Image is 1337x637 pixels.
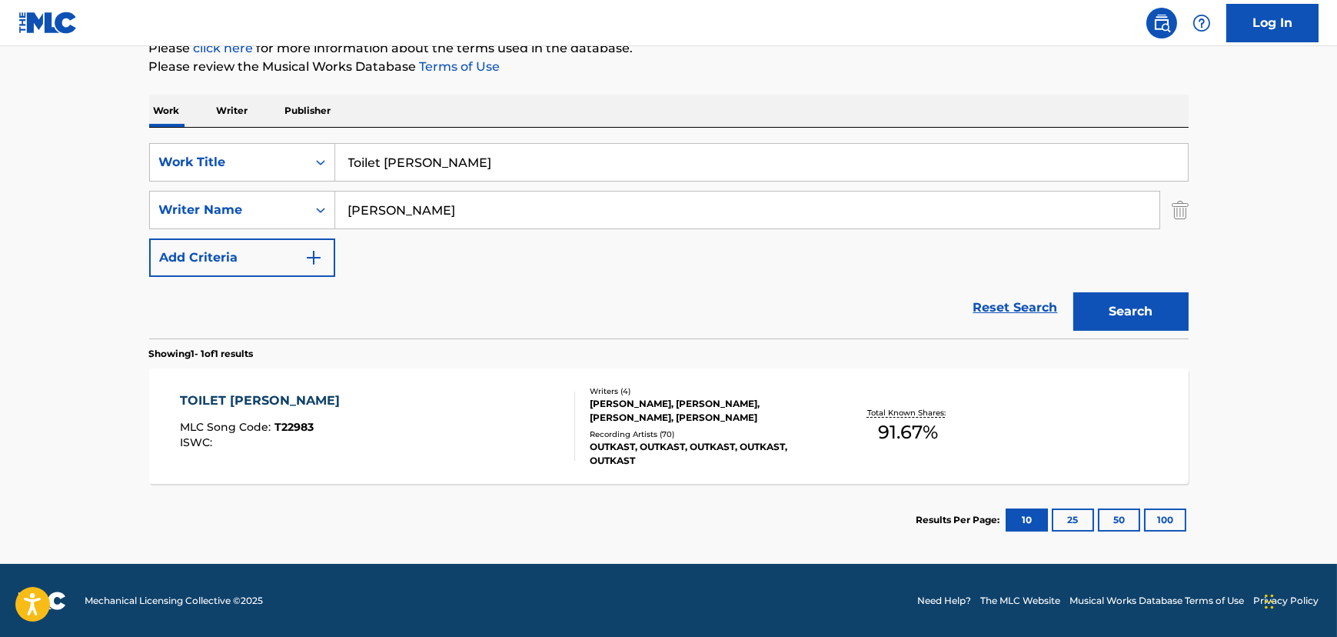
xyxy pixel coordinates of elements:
span: Mechanical Licensing Collective © 2025 [85,594,263,608]
img: MLC Logo [18,12,78,34]
img: logo [18,592,66,610]
img: Delete Criterion [1172,191,1189,229]
a: Need Help? [917,594,971,608]
div: Recording Artists ( 70 ) [590,429,822,440]
div: OUTKAST, OUTKAST, OUTKAST, OUTKAST, OUTKAST [590,440,822,468]
p: Work [149,95,185,127]
button: 100 [1144,509,1186,532]
form: Search Form [149,143,1189,339]
div: TOILET [PERSON_NAME] [180,392,348,410]
a: click here [194,41,254,55]
img: search [1152,14,1171,32]
button: Search [1073,292,1189,331]
a: The MLC Website [980,594,1060,608]
p: Showing 1 - 1 of 1 results [149,347,254,361]
p: Writer [212,95,253,127]
div: Writer Name [159,201,298,219]
a: Reset Search [966,291,1066,325]
a: Log In [1226,4,1319,42]
p: Publisher [281,95,336,127]
div: Work Title [159,153,298,172]
p: Please review the Musical Works Database [149,58,1189,76]
p: Total Known Shares: [867,407,950,419]
button: 50 [1098,509,1140,532]
a: TOILET [PERSON_NAME]MLC Song Code:T22983ISWC:Writers (4)[PERSON_NAME], [PERSON_NAME], [PERSON_NAM... [149,369,1189,484]
div: Help [1186,8,1217,38]
span: ISWC : [180,435,216,449]
a: Terms of Use [417,59,501,74]
button: 25 [1052,509,1094,532]
iframe: Chat Widget [1260,563,1337,637]
a: Public Search [1146,8,1177,38]
img: 9d2ae6d4665cec9f34b9.svg [304,248,323,267]
p: Please for more information about the terms used in the database. [149,39,1189,58]
button: 10 [1006,509,1048,532]
a: Privacy Policy [1253,594,1319,608]
button: Add Criteria [149,238,335,277]
div: Drag [1265,579,1274,625]
span: MLC Song Code : [180,420,274,434]
a: Musical Works Database Terms of Use [1069,594,1244,608]
div: Writers ( 4 ) [590,385,822,397]
div: [PERSON_NAME], [PERSON_NAME], [PERSON_NAME], [PERSON_NAME] [590,397,822,425]
p: Results Per Page: [916,513,1004,527]
img: help [1192,14,1211,32]
span: T22983 [274,420,314,434]
span: 91.67 % [878,419,938,446]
